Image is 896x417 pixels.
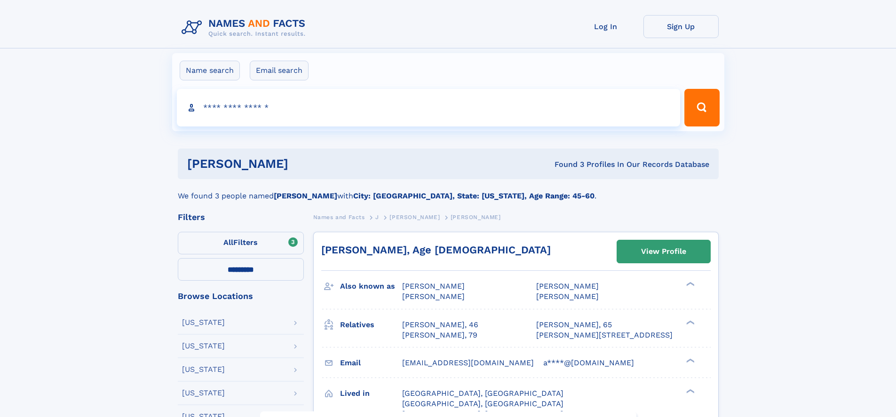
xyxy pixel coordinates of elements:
[402,389,563,398] span: [GEOGRAPHIC_DATA], [GEOGRAPHIC_DATA]
[177,89,681,126] input: search input
[187,158,421,170] h1: [PERSON_NAME]
[340,278,402,294] h3: Also known as
[568,15,643,38] a: Log In
[182,389,225,397] div: [US_STATE]
[178,179,719,202] div: We found 3 people named with .
[375,214,379,220] span: J
[451,214,501,220] span: [PERSON_NAME]
[182,319,225,326] div: [US_STATE]
[402,399,563,408] span: [GEOGRAPHIC_DATA], [GEOGRAPHIC_DATA]
[536,282,599,291] span: [PERSON_NAME]
[313,211,365,223] a: Names and Facts
[250,61,309,80] label: Email search
[643,15,719,38] a: Sign Up
[684,89,719,126] button: Search Button
[178,213,304,221] div: Filters
[617,240,710,263] a: View Profile
[684,281,695,287] div: ❯
[180,61,240,80] label: Name search
[340,317,402,333] h3: Relatives
[389,211,440,223] a: [PERSON_NAME]
[178,15,313,40] img: Logo Names and Facts
[321,244,551,256] a: [PERSON_NAME], Age [DEMOGRAPHIC_DATA]
[684,319,695,325] div: ❯
[684,357,695,363] div: ❯
[223,238,233,247] span: All
[375,211,379,223] a: J
[340,386,402,401] h3: Lived in
[536,330,673,340] a: [PERSON_NAME][STREET_ADDRESS]
[536,320,612,330] a: [PERSON_NAME], 65
[353,191,595,200] b: City: [GEOGRAPHIC_DATA], State: [US_STATE], Age Range: 45-60
[389,214,440,220] span: [PERSON_NAME]
[182,366,225,373] div: [US_STATE]
[340,355,402,371] h3: Email
[182,342,225,350] div: [US_STATE]
[402,330,477,340] a: [PERSON_NAME], 79
[402,320,478,330] a: [PERSON_NAME], 46
[402,292,465,301] span: [PERSON_NAME]
[641,241,686,262] div: View Profile
[421,159,709,170] div: Found 3 Profiles In Our Records Database
[684,388,695,394] div: ❯
[536,292,599,301] span: [PERSON_NAME]
[402,282,465,291] span: [PERSON_NAME]
[178,232,304,254] label: Filters
[402,358,534,367] span: [EMAIL_ADDRESS][DOMAIN_NAME]
[178,292,304,300] div: Browse Locations
[274,191,337,200] b: [PERSON_NAME]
